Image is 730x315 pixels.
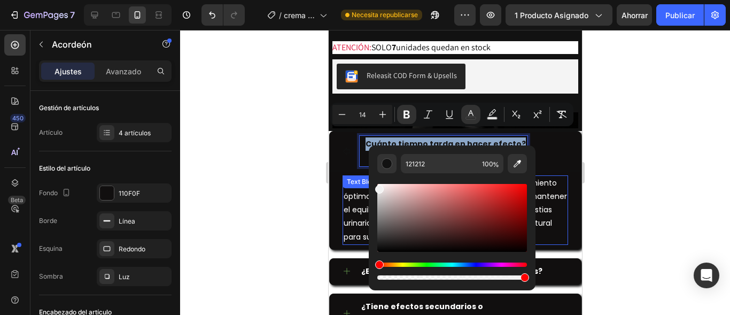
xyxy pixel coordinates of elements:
font: Luz [119,273,130,281]
font: Gestión de artículos [39,104,99,112]
button: Publicar [656,4,704,26]
font: 110F0F [119,189,140,197]
font: Redondo [119,245,145,253]
font: Ahorrar [622,11,648,20]
font: crema muscular [284,11,315,31]
div: Rich Text Editor. Editing area: main [31,268,239,298]
div: Deshacer/Rehacer [201,4,245,26]
font: Estilo del artículo [39,164,90,172]
iframe: Área de diseño [329,30,582,315]
font: Fondo [39,189,58,197]
font: Línea [119,217,135,225]
button: 1 producto asignado [506,4,612,26]
div: Matiz [377,263,527,267]
input: Por ejemplo FFFFFF [401,154,478,173]
button: 7 [4,4,80,26]
font: 450 [12,114,24,122]
font: % [493,160,499,168]
font: Ajustes [55,67,82,76]
font: Esquina [39,244,63,252]
font: Publicar [665,11,695,20]
font: 4 artículos [119,129,151,137]
font: Acordeón [52,39,92,50]
font: 1 producto asignado [515,11,588,20]
font: Necesita republicarse [352,11,418,19]
font: Beta [11,196,23,204]
font: Borde [39,217,57,225]
div: Barra de herramientas contextual del editor [330,103,573,126]
font: Artículo [39,128,63,136]
strong: ¿Tiene efectos secundarios o contraindicaciones? [33,271,154,295]
p: Acordeón [52,38,143,51]
font: 7 [70,10,75,20]
button: Ahorrar [617,4,652,26]
font: Sombra [39,272,63,280]
font: / [279,11,282,20]
font: Avanzado [106,67,141,76]
div: Abrir Intercom Messenger [694,263,719,288]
